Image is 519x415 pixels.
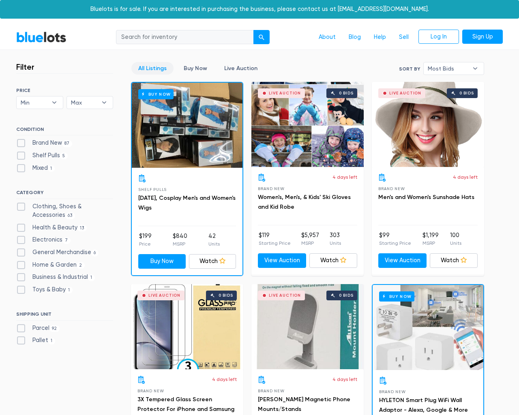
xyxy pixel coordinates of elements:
[139,232,152,248] li: $199
[379,397,468,413] a: HYLETON Smart Plug WiFi Wall Adaptor - Alexa, Google & More
[339,293,354,297] div: 0 bids
[16,248,99,257] label: General Merchandise
[389,91,421,95] div: Live Auction
[259,240,291,247] p: Starting Price
[251,284,364,369] a: Live Auction 0 bids
[16,285,73,294] label: Toys & Baby
[312,30,342,45] a: About
[132,83,242,168] a: Buy Now
[430,253,478,268] a: Watch
[16,190,113,199] h6: CATEGORY
[379,240,411,247] p: Starting Price
[259,231,291,247] li: $119
[453,173,478,181] p: 4 days left
[269,91,301,95] div: Live Auction
[372,82,484,167] a: Live Auction 0 bids
[208,240,220,248] p: Units
[16,223,87,232] label: Health & Beauty
[379,389,405,394] span: Brand New
[91,250,99,256] span: 6
[48,165,55,172] span: 1
[212,376,237,383] p: 4 days left
[16,235,71,244] label: Electronics
[16,273,95,282] label: Business & Industrial
[16,62,34,72] h3: Filter
[258,253,306,268] a: View Auction
[301,240,319,247] p: MSRP
[450,240,461,247] p: Units
[16,261,85,270] label: Home & Garden
[48,338,55,344] span: 1
[88,275,95,281] span: 1
[217,62,264,75] a: Live Auction
[66,287,73,293] span: 1
[332,376,357,383] p: 4 days left
[116,30,254,45] input: Search for inventory
[138,187,167,192] span: Shelf Pulls
[16,139,72,148] label: Brand New
[378,253,427,268] a: View Auction
[77,262,85,269] span: 2
[301,231,319,247] li: $5,957
[131,284,243,369] a: Live Auction 0 bids
[16,164,55,173] label: Mixed
[373,285,483,370] a: Buy Now
[62,237,71,244] span: 7
[177,62,214,75] a: Buy Now
[131,62,174,75] a: All Listings
[418,30,459,44] a: Log In
[258,389,284,393] span: Brand New
[46,96,63,109] b: ▾
[189,254,236,269] a: Watch
[138,254,186,269] a: Buy Now
[379,291,414,302] h6: Buy Now
[378,186,405,191] span: Brand New
[173,232,187,248] li: $840
[16,151,68,160] label: Shelf Pulls
[208,232,220,248] li: 42
[16,324,60,333] label: Parcel
[467,62,484,75] b: ▾
[96,96,113,109] b: ▾
[251,82,364,167] a: Live Auction 0 bids
[422,231,439,247] li: $1,199
[16,126,113,135] h6: CONDITION
[60,153,68,159] span: 5
[65,213,75,219] span: 63
[269,293,301,297] div: Live Auction
[258,396,350,413] a: [PERSON_NAME] Magnetic Phone Mounts/Stands
[330,240,341,247] p: Units
[459,91,474,95] div: 0 bids
[16,202,113,220] label: Clothing, Shoes & Accessories
[16,88,113,93] h6: PRICE
[258,194,351,210] a: Women's, Men's, & Kids' Ski Gloves and Kid Robe
[379,231,411,247] li: $99
[71,96,98,109] span: Max
[138,195,236,211] a: [DATE], Cosplay Men's and Women's Wigs
[16,311,113,320] h6: SHIPPING UNIT
[173,240,187,248] p: MSRP
[148,293,180,297] div: Live Auction
[392,30,415,45] a: Sell
[62,141,72,147] span: 87
[219,293,233,297] div: 0 bids
[258,186,284,191] span: Brand New
[137,389,164,393] span: Brand New
[330,231,341,247] li: 303
[139,240,152,248] p: Price
[367,30,392,45] a: Help
[339,91,354,95] div: 0 bids
[342,30,367,45] a: Blog
[309,253,358,268] a: Watch
[21,96,47,109] span: Min
[450,231,461,247] li: 100
[378,194,474,201] a: Men's and Women's Sunshade Hats
[138,89,174,99] h6: Buy Now
[332,173,357,181] p: 4 days left
[399,65,420,73] label: Sort By
[16,31,66,43] a: BlueLots
[422,240,439,247] p: MSRP
[49,325,60,332] span: 92
[16,336,55,345] label: Pallet
[77,225,87,231] span: 13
